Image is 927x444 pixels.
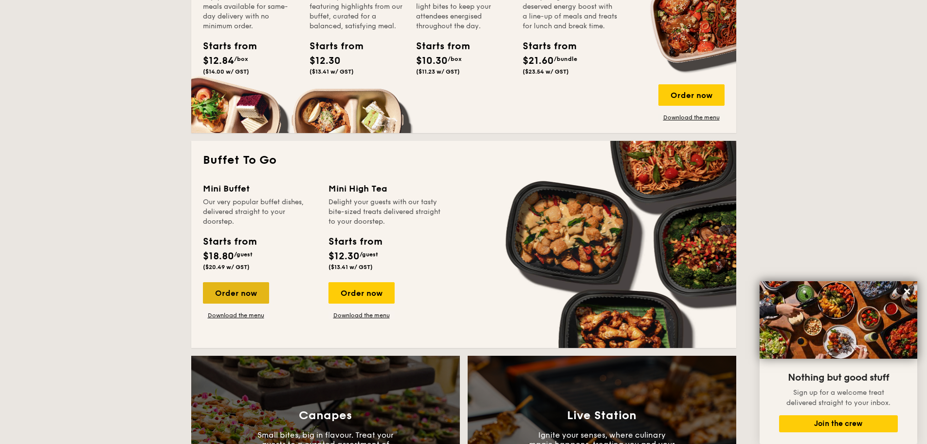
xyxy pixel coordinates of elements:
span: ($23.54 w/ GST) [523,68,569,75]
span: Nothing but good stuff [788,372,889,384]
div: Starts from [523,39,566,54]
span: /box [234,56,248,62]
span: ($13.41 w/ GST) [328,264,373,270]
a: Download the menu [658,114,725,121]
h2: Buffet To Go [203,153,725,168]
span: /bundle [554,56,577,62]
span: /guest [360,251,378,258]
span: ($11.23 w/ GST) [416,68,460,75]
span: ($13.41 w/ GST) [309,68,354,75]
div: Order now [203,282,269,304]
span: /box [448,56,462,62]
div: Order now [658,84,725,106]
div: Starts from [203,234,256,249]
span: ($20.49 w/ GST) [203,264,250,270]
a: Download the menu [328,311,395,319]
span: $10.30 [416,55,448,67]
h3: Canapes [299,409,352,423]
div: Mini Buffet [203,182,317,195]
div: Starts from [309,39,353,54]
span: $12.30 [328,251,360,262]
div: Starts from [416,39,460,54]
span: $21.60 [523,55,554,67]
div: Order now [328,282,395,304]
h3: Live Station [567,409,636,423]
button: Close [899,284,915,299]
div: Delight your guests with our tasty bite-sized treats delivered straight to your doorstep. [328,197,442,227]
div: Mini High Tea [328,182,442,195]
div: Starts from [203,39,247,54]
div: Our very popular buffet dishes, delivered straight to your doorstep. [203,197,317,227]
div: Starts from [328,234,382,249]
span: $12.30 [309,55,341,67]
span: $18.80 [203,251,234,262]
img: DSC07876-Edit02-Large.jpeg [760,281,917,359]
span: Sign up for a welcome treat delivered straight to your inbox. [786,388,891,407]
span: ($14.00 w/ GST) [203,68,249,75]
button: Join the crew [779,415,898,432]
span: $12.84 [203,55,234,67]
span: /guest [234,251,253,258]
a: Download the menu [203,311,269,319]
